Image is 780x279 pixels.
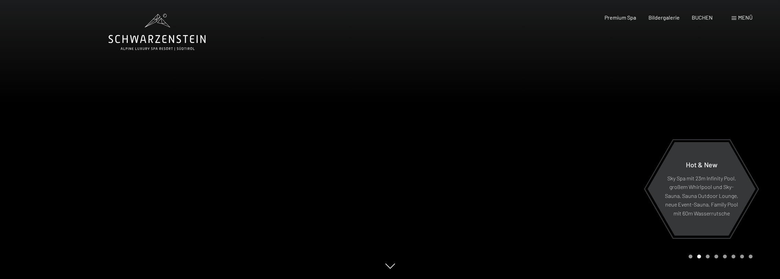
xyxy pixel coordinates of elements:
div: Carousel Pagination [686,255,753,258]
div: Carousel Page 5 [723,255,727,258]
a: BUCHEN [692,14,713,21]
a: Hot & New Sky Spa mit 23m Infinity Pool, großem Whirlpool und Sky-Sauna, Sauna Outdoor Lounge, ne... [647,142,756,236]
div: Carousel Page 8 [749,255,753,258]
span: Hot & New [686,160,717,168]
div: Carousel Page 1 [689,255,692,258]
div: Carousel Page 7 [740,255,744,258]
div: Carousel Page 4 [714,255,718,258]
div: Carousel Page 2 (Current Slide) [697,255,701,258]
div: Carousel Page 6 [732,255,735,258]
a: Bildergalerie [648,14,680,21]
span: Menü [738,14,753,21]
div: Carousel Page 3 [706,255,710,258]
p: Sky Spa mit 23m Infinity Pool, großem Whirlpool und Sky-Sauna, Sauna Outdoor Lounge, neue Event-S... [664,174,739,217]
a: Premium Spa [604,14,636,21]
